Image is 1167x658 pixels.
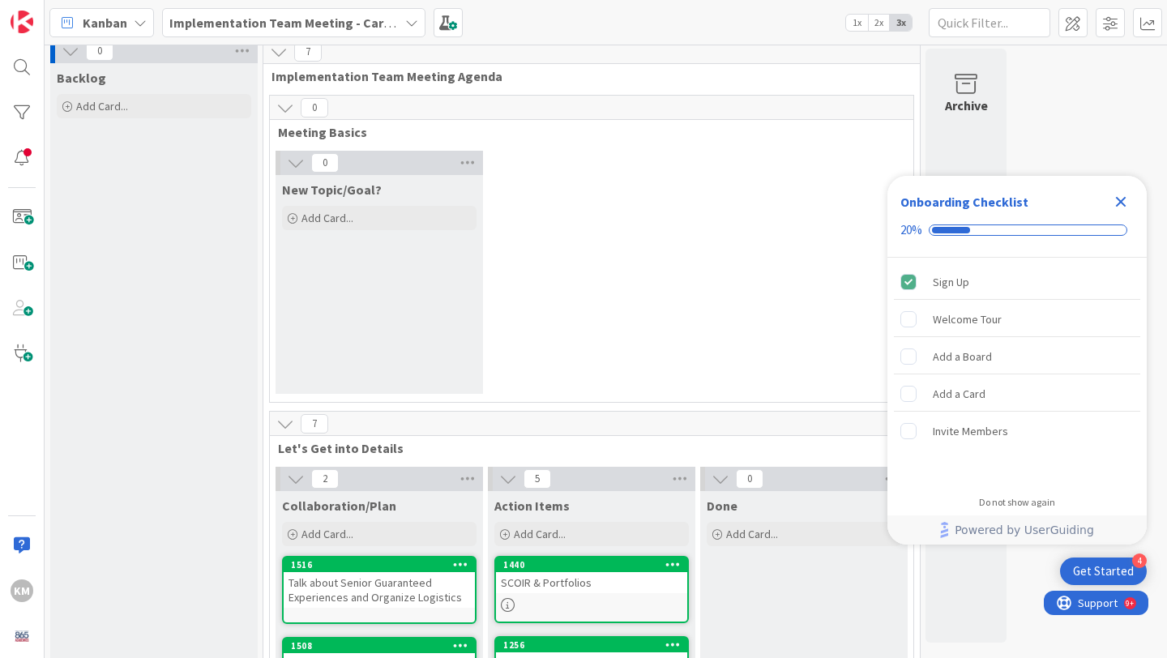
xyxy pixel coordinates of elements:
[707,498,737,514] span: Done
[1073,563,1134,579] div: Get Started
[291,559,475,570] div: 1516
[496,558,687,593] div: 1440SCOIR & Portfolios
[900,223,922,237] div: 20%
[291,640,475,652] div: 1508
[894,413,1140,449] div: Invite Members is incomplete.
[890,15,912,31] span: 3x
[284,558,475,608] div: 1516Talk about Senior Guaranteed Experiences and Organize Logistics
[900,223,1134,237] div: Checklist progress: 20%
[278,440,893,456] span: Let's Get into Details
[736,469,763,489] span: 0
[887,258,1147,485] div: Checklist items
[933,272,969,292] div: Sign Up
[1060,558,1147,585] div: Open Get Started checklist, remaining modules: 4
[294,42,322,62] span: 7
[282,498,396,514] span: Collaboration/Plan
[1108,189,1134,215] div: Close Checklist
[887,515,1147,545] div: Footer
[284,639,475,653] div: 1508
[726,527,778,541] span: Add Card...
[894,301,1140,337] div: Welcome Tour is incomplete.
[524,469,551,489] span: 5
[945,96,988,115] div: Archive
[933,310,1002,329] div: Welcome Tour
[894,264,1140,300] div: Sign Up is complete.
[34,2,74,22] span: Support
[301,527,353,541] span: Add Card...
[896,515,1139,545] a: Powered by UserGuiding
[887,176,1147,545] div: Checklist Container
[282,182,382,198] span: New Topic/Goal?
[11,11,33,33] img: Visit kanbanzone.com
[955,520,1094,540] span: Powered by UserGuiding
[301,211,353,225] span: Add Card...
[514,527,566,541] span: Add Card...
[271,68,900,84] span: Implementation Team Meeting Agenda
[76,99,128,113] span: Add Card...
[933,347,992,366] div: Add a Board
[57,70,106,86] span: Backlog
[11,579,33,602] div: KM
[900,192,1028,211] div: Onboarding Checklist
[284,572,475,608] div: Talk about Senior Guaranteed Experiences and Organize Logistics
[496,638,687,652] div: 1256
[979,496,1055,509] div: Do not show again
[494,498,570,514] span: Action Items
[868,15,890,31] span: 2x
[169,15,454,31] b: Implementation Team Meeting - Career Themed
[278,124,893,140] span: Meeting Basics
[933,384,985,404] div: Add a Card
[503,559,687,570] div: 1440
[933,421,1008,441] div: Invite Members
[11,625,33,647] img: avatar
[894,339,1140,374] div: Add a Board is incomplete.
[311,153,339,173] span: 0
[1132,553,1147,568] div: 4
[496,572,687,593] div: SCOIR & Portfolios
[282,556,477,624] a: 1516Talk about Senior Guaranteed Experiences and Organize Logistics
[494,556,689,623] a: 1440SCOIR & Portfolios
[301,98,328,117] span: 0
[929,8,1050,37] input: Quick Filter...
[83,13,127,32] span: Kanban
[894,376,1140,412] div: Add a Card is incomplete.
[503,639,687,651] div: 1256
[846,15,868,31] span: 1x
[284,558,475,572] div: 1516
[301,414,328,434] span: 7
[311,469,339,489] span: 2
[82,6,90,19] div: 9+
[496,558,687,572] div: 1440
[86,41,113,61] span: 0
